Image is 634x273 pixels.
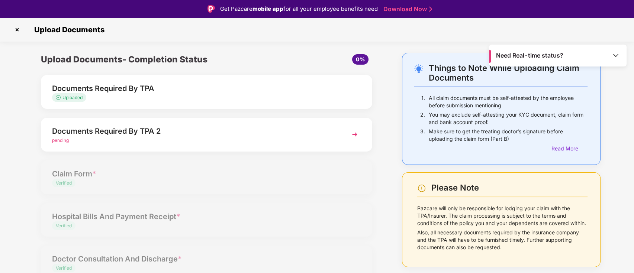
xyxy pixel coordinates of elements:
[420,128,425,143] p: 3.
[431,183,588,193] div: Please Note
[207,5,215,13] img: Logo
[417,229,588,251] p: Also, all necessary documents required by the insurance company and the TPA will have to be furni...
[41,53,262,66] div: Upload Documents- Completion Status
[27,25,108,34] span: Upload Documents
[496,52,563,59] span: Need Real-time status?
[252,5,283,12] strong: mobile app
[428,128,588,143] p: Make sure to get the treating doctor’s signature before uploading the claim form (Part B)
[356,56,365,62] span: 0%
[52,82,335,94] div: Documents Required By TPA
[52,137,69,143] span: pending
[414,64,423,73] img: svg+xml;base64,PHN2ZyB4bWxucz0iaHR0cDovL3d3dy53My5vcmcvMjAwMC9zdmciIHdpZHRoPSIyNC4wOTMiIGhlaWdodD...
[421,94,425,109] p: 1.
[220,4,378,13] div: Get Pazcare for all your employee benefits need
[417,184,426,193] img: svg+xml;base64,PHN2ZyBpZD0iV2FybmluZ18tXzI0eDI0IiBkYXRhLW5hbWU9Ildhcm5pbmcgLSAyNHgyNCIgeG1sbnM9Im...
[417,205,588,227] p: Pazcare will only be responsible for lodging your claim with the TPA/Insurer. The claim processin...
[612,52,619,59] img: Toggle Icon
[428,94,588,109] p: All claim documents must be self-attested by the employee before submission mentioning
[52,125,335,137] div: Documents Required By TPA 2
[429,63,588,82] div: Things to Note While Uploading Claim Documents
[551,144,588,153] div: Read More
[62,95,83,100] span: Uploaded
[383,5,430,13] a: Download Now
[348,128,361,141] img: svg+xml;base64,PHN2ZyBpZD0iTmV4dCIgeG1sbnM9Imh0dHA6Ly93d3cudzMub3JnLzIwMDAvc3ZnIiB3aWR0aD0iMzYiIG...
[56,95,62,100] img: svg+xml;base64,PHN2ZyB4bWxucz0iaHR0cDovL3d3dy53My5vcmcvMjAwMC9zdmciIHdpZHRoPSIxMy4zMzMiIGhlaWdodD...
[429,5,432,13] img: Stroke
[428,111,588,126] p: You may exclude self-attesting your KYC document, claim form and bank account proof.
[11,24,23,36] img: svg+xml;base64,PHN2ZyBpZD0iQ3Jvc3MtMzJ4MzIiIHhtbG5zPSJodHRwOi8vd3d3LnczLm9yZy8yMDAwL3N2ZyIgd2lkdG...
[420,111,425,126] p: 2.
